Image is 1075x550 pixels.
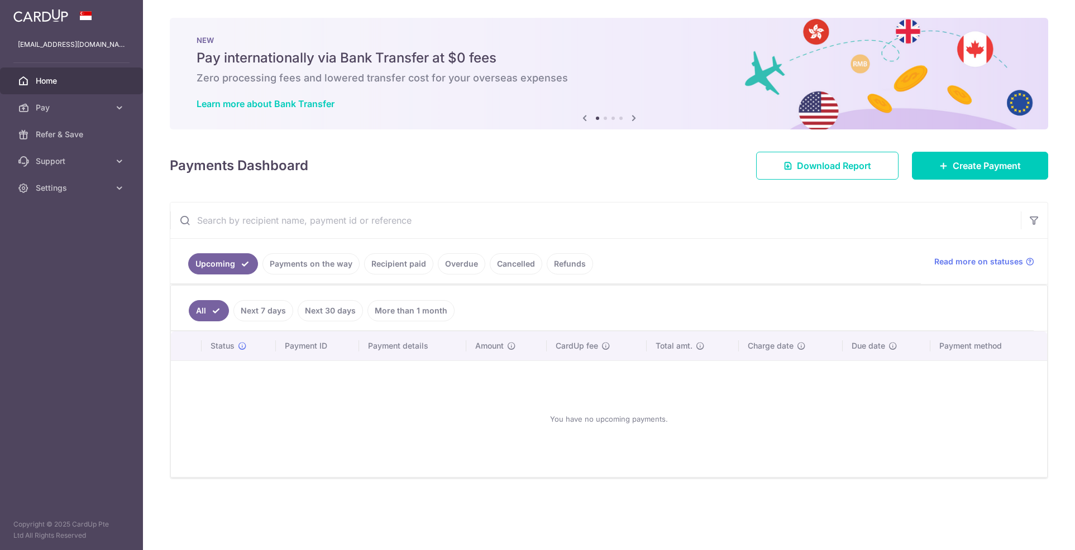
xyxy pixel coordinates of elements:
[170,156,308,176] h4: Payments Dashboard
[36,75,109,86] span: Home
[197,98,335,109] a: Learn more about Bank Transfer
[36,156,109,167] span: Support
[475,340,504,351] span: Amount
[184,370,1034,468] div: You have no upcoming payments.
[18,39,125,50] p: [EMAIL_ADDRESS][DOMAIN_NAME]
[211,340,235,351] span: Status
[556,340,598,351] span: CardUp fee
[170,18,1048,129] img: Bank transfer banner
[656,340,692,351] span: Total amt.
[930,331,1047,360] th: Payment method
[13,9,68,22] img: CardUp
[490,253,542,274] a: Cancelled
[262,253,360,274] a: Payments on the way
[189,300,229,321] a: All
[36,129,109,140] span: Refer & Save
[364,253,433,274] a: Recipient paid
[748,340,794,351] span: Charge date
[934,256,1023,267] span: Read more on statuses
[367,300,455,321] a: More than 1 month
[170,202,1021,238] input: Search by recipient name, payment id or reference
[912,152,1048,180] a: Create Payment
[797,159,871,172] span: Download Report
[438,253,485,274] a: Overdue
[934,256,1034,267] a: Read more on statuses
[197,36,1021,45] p: NEW
[36,182,109,194] span: Settings
[197,49,1021,67] h5: Pay internationally via Bank Transfer at $0 fees
[36,102,109,113] span: Pay
[188,253,258,274] a: Upcoming
[233,300,293,321] a: Next 7 days
[953,159,1021,172] span: Create Payment
[547,253,593,274] a: Refunds
[756,152,899,180] a: Download Report
[359,331,466,360] th: Payment details
[1003,517,1064,544] iframe: Opens a widget where you can find more information
[276,331,359,360] th: Payment ID
[298,300,363,321] a: Next 30 days
[197,71,1021,85] h6: Zero processing fees and lowered transfer cost for your overseas expenses
[852,340,885,351] span: Due date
